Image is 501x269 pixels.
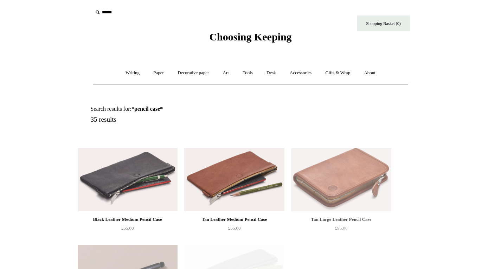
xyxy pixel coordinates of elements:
[78,148,178,211] img: Black Leather Medium Pencil Case
[358,64,382,82] a: About
[91,116,259,124] h5: 35 results
[236,64,259,82] a: Tools
[291,148,391,211] a: Tan Large Leather Pencil Case Tan Large Leather Pencil Case
[147,64,170,82] a: Paper
[131,106,163,112] strong: *pencil case*
[209,31,291,43] span: Choosing Keeping
[171,64,215,82] a: Decorative paper
[293,215,389,224] div: Tan Large Leather Pencil Case
[291,148,391,211] img: Tan Large Leather Pencil Case
[335,225,348,231] span: £95.00
[357,15,410,31] a: Shopping Basket (0)
[228,225,241,231] span: £55.00
[209,37,291,41] a: Choosing Keeping
[291,215,391,244] a: Tan Large Leather Pencil Case £95.00
[319,64,357,82] a: Gifts & Wrap
[79,215,176,224] div: Black Leather Medium Pencil Case
[78,215,178,244] a: Black Leather Medium Pencil Case £55.00
[186,215,282,224] div: Tan Leather Medium Pencil Case
[119,64,146,82] a: Writing
[78,148,178,211] a: Black Leather Medium Pencil Case Black Leather Medium Pencil Case
[184,148,284,211] a: Tan Leather Medium Pencil Case Tan Leather Medium Pencil Case
[184,148,284,211] img: Tan Leather Medium Pencil Case
[184,215,284,244] a: Tan Leather Medium Pencil Case £55.00
[91,105,259,112] h1: Search results for:
[260,64,282,82] a: Desk
[283,64,318,82] a: Accessories
[121,225,134,231] span: £55.00
[217,64,235,82] a: Art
